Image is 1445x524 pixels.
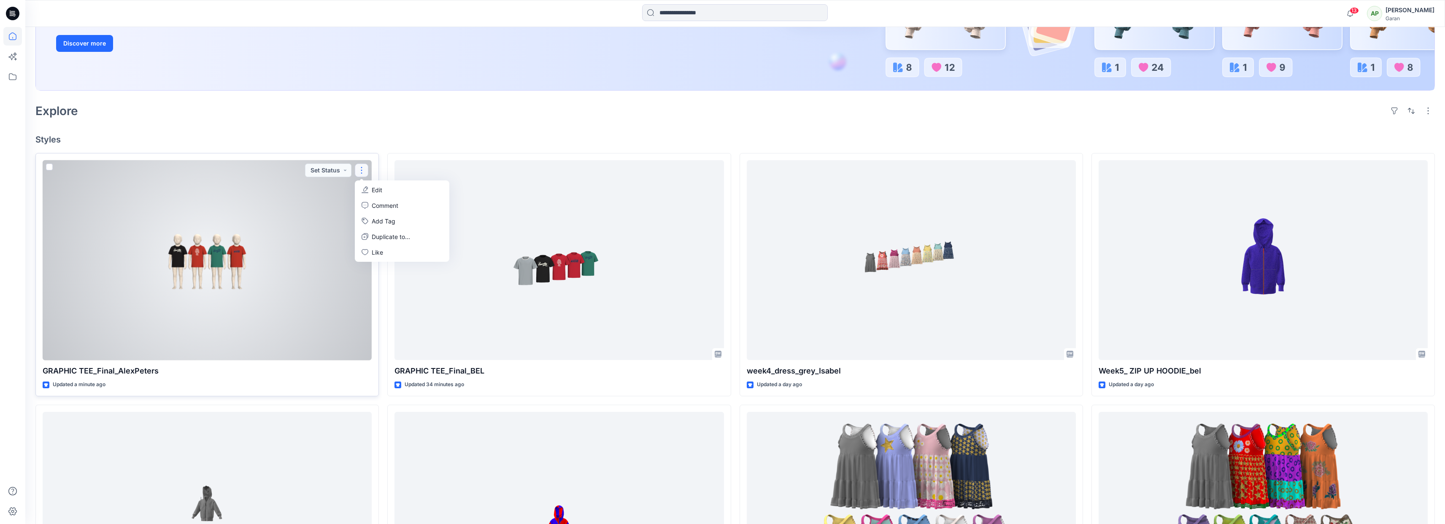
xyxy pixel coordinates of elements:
h2: Explore [35,104,78,118]
button: Discover more [56,35,113,52]
div: AP [1367,6,1382,21]
p: Updated a day ago [757,380,802,389]
button: Add Tag [357,213,448,229]
a: GRAPHIC TEE_Final_BEL [394,160,724,360]
p: Duplicate to... [372,232,410,241]
p: GRAPHIC TEE_Final_AlexPeters [43,365,372,377]
a: week4_dress_grey_Isabel [747,160,1076,360]
p: Updated 34 minutes ago [405,380,464,389]
p: Edit [372,185,382,194]
div: Garan [1386,15,1434,21]
a: Week5_ ZIP UP HOODIE_bel [1099,160,1428,360]
h4: Styles [35,134,1435,145]
p: Updated a minute ago [53,380,105,389]
p: Updated a day ago [1109,380,1154,389]
p: Week5_ ZIP UP HOODIE_bel [1099,365,1428,377]
a: Discover more [56,35,246,52]
p: week4_dress_grey_Isabel [747,365,1076,377]
p: Comment [372,201,398,210]
span: 13 [1350,7,1359,14]
p: GRAPHIC TEE_Final_BEL [394,365,724,377]
a: GRAPHIC TEE_Final_AlexPeters [43,160,372,360]
a: Edit [357,182,448,198]
div: [PERSON_NAME] [1386,5,1434,15]
p: Like [372,248,383,257]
